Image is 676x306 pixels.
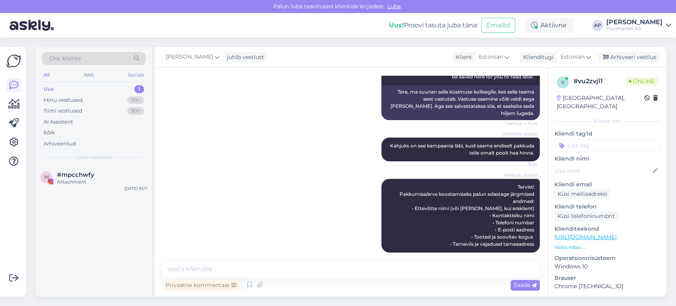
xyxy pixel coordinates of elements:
div: Tere, ma suunan selle küsimuse kolleegile, kes selle teema eest vastutab. Vastuse saamine võib ve... [381,85,540,120]
span: [PERSON_NAME] [503,131,537,137]
div: AP [592,20,603,31]
p: Vaata edasi ... [554,244,660,251]
span: v [561,79,564,85]
span: Estonian [560,53,585,61]
span: Otsi kliente [49,54,81,63]
div: Arhiveeri vestlus [598,52,659,63]
span: 13:32 [508,162,537,168]
p: Brauser [554,274,660,282]
div: 99+ [127,96,144,104]
div: 99+ [127,107,144,115]
div: Uus [44,85,54,93]
div: [PERSON_NAME] [606,19,663,25]
div: [DATE] 8:07 [124,186,147,191]
span: Saada [514,281,537,289]
div: Proovi tasuta juba täna: [389,21,478,30]
p: Kliendi nimi [554,155,660,163]
span: 13:32 [508,253,537,259]
div: # vu2zvjl1 [573,76,626,86]
p: Operatsioonisüsteem [554,254,660,262]
div: Küsi meiliaadressi [554,189,611,199]
span: Nähtud ✓ 13:28 [507,120,537,126]
span: m [44,174,49,180]
p: Chrome [TECHNICAL_ID] [554,282,660,291]
div: Socials [126,70,146,80]
div: Kõik [44,129,55,137]
p: Kliendi email [554,180,660,189]
div: Privaatne kommentaar [162,280,240,291]
p: Kliendi telefon [554,203,660,211]
div: [GEOGRAPHIC_DATA], [GEOGRAPHIC_DATA] [557,94,644,111]
div: All [42,70,51,80]
div: juhib vestlust [224,53,264,61]
span: Online [626,77,658,86]
a: [PERSON_NAME]Puumarket AS [606,19,671,32]
div: Minu vestlused [44,96,83,104]
span: Uued vestlused [76,154,112,161]
img: Askly Logo [6,54,21,69]
div: Puumarket AS [606,25,663,32]
b: Uus! [389,21,404,29]
div: Küsi telefoninumbrit [554,211,618,222]
div: Kliendi info [554,118,660,125]
p: Klienditeekond [554,225,660,233]
input: Lisa nimi [555,166,651,175]
span: [PERSON_NAME] [166,53,213,61]
div: Klienditugi [520,53,554,61]
span: #mpcchwfy [57,171,94,178]
span: Kahjuks on see kampaania läbi, kuid saame endiselt pakkuda teile omalt poolt hea hinna. [390,143,535,156]
input: Lisa tag [554,140,660,151]
div: Attachment [57,178,147,186]
span: Luba [385,3,403,10]
button: Emailid [481,18,515,33]
span: Estonian [479,53,503,61]
p: Windows 10 [554,262,660,271]
div: AI Assistent [44,118,73,126]
div: 1 [134,85,144,93]
div: Klient [453,53,472,61]
a: [URL][DOMAIN_NAME] [554,233,617,241]
div: Arhiveeritud [44,140,76,148]
p: Kliendi tag'id [554,130,660,138]
div: Aktiivne [525,18,573,33]
div: Tiimi vestlused [44,107,82,115]
span: [PERSON_NAME] [503,172,537,178]
div: Web [82,70,96,80]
